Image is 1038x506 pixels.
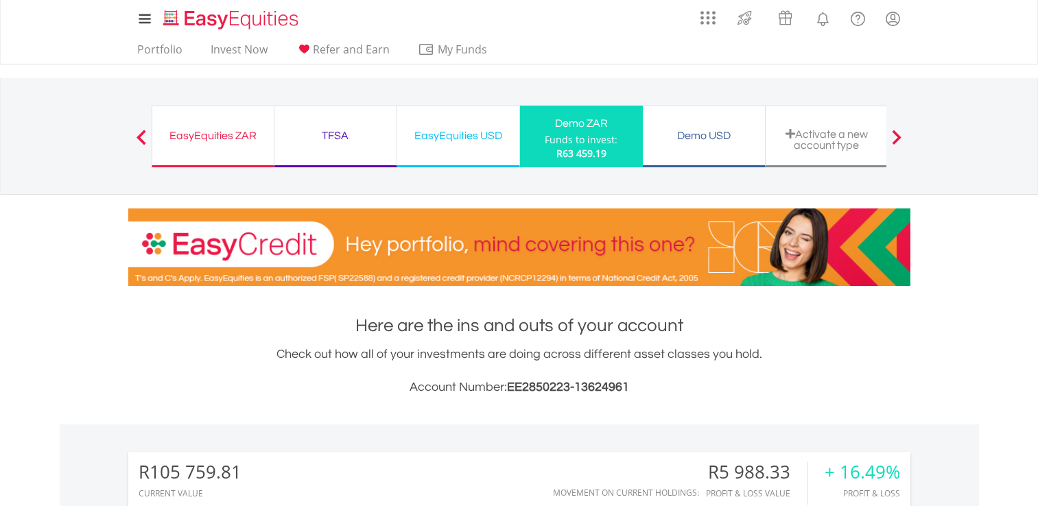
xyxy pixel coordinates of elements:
[556,147,606,160] span: R63 459.19
[128,313,910,338] h1: Here are the ins and outs of your account
[290,43,395,64] a: Refer and Earn
[553,488,699,497] div: Movement on Current Holdings:
[805,3,840,31] a: Notifications
[507,381,629,394] span: EE2850223-13624961
[825,462,900,482] div: + 16.49%
[405,126,511,145] div: EasyEquities USD
[205,43,273,64] a: Invest Now
[158,3,304,31] a: Home page
[128,378,910,397] h3: Account Number:
[128,208,910,286] img: EasyCredit Promotion Banner
[733,7,756,29] img: thrive-v2.svg
[418,40,508,58] span: My Funds
[132,43,188,64] a: Portfolio
[528,114,635,133] div: Demo ZAR
[139,489,241,498] div: CURRENT VALUE
[545,133,617,147] div: Funds to invest:
[765,3,805,29] a: Vouchers
[706,462,807,482] div: R5 988.33
[706,489,807,498] div: Profit & Loss Value
[651,126,757,145] div: Demo USD
[840,3,875,31] a: FAQ's and Support
[692,3,724,25] a: AppsGrid
[283,126,388,145] div: TFSA
[774,7,797,29] img: vouchers-v2.svg
[774,128,880,151] div: Activate a new account type
[825,489,900,498] div: Profit & Loss
[161,126,266,145] div: EasyEquities ZAR
[161,8,304,31] img: EasyEquities_Logo.png
[128,345,910,397] div: Check out how all of your investments are doing across different asset classes you hold.
[875,3,910,34] a: My Profile
[313,42,390,57] span: Refer and Earn
[700,10,716,25] img: grid-menu-icon.svg
[139,462,241,482] div: R105 759.81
